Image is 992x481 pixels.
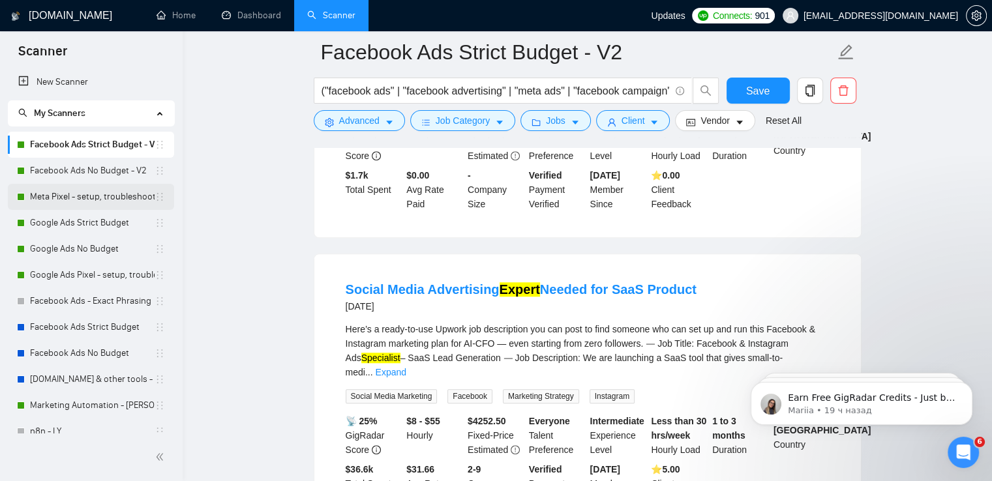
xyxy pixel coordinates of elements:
[18,108,85,119] span: My Scanners
[529,170,562,181] b: Verified
[30,314,155,340] a: Facebook Ads Strict Budget
[651,464,680,474] b: ⭐️ 5.00
[155,450,168,463] span: double-left
[155,348,165,358] span: holder
[465,168,526,211] div: Company Size
[339,113,380,128] span: Advanced
[710,414,771,457] div: Duration
[30,262,155,288] a: Google Ads Pixel - setup, troubleshooting, tracking
[503,389,579,403] span: Marketing Strategy
[468,445,508,455] span: Estimated
[346,282,697,297] a: Social Media AdvertisingExpertNeeded for SaaS Product
[8,158,174,184] li: Facebook Ads No Budget - V2
[155,296,165,306] span: holder
[786,11,795,20] span: user
[385,117,394,127] span: caret-down
[11,6,20,27] img: logo
[622,113,645,128] span: Client
[155,139,165,150] span: holder
[155,244,165,254] span: holder
[948,437,979,468] iframe: Intercom live chat
[731,355,992,446] iframe: Intercom notifications сообщение
[155,374,165,385] span: holder
[155,322,165,332] span: holder
[596,110,670,131] button: userClientcaret-down
[966,5,987,26] button: setting
[588,414,649,457] div: Experience Level
[746,83,770,99] span: Save
[8,69,174,95] li: New Scanner
[406,170,429,181] b: $0.00
[30,132,155,158] a: Facebook Ads Strict Budget - V2
[500,282,540,297] mark: Expert
[8,236,174,262] li: Google Ads No Budget
[322,83,670,99] input: Search Freelance Jobs...
[406,464,434,474] b: $31.66
[546,113,565,128] span: Jobs
[727,78,790,104] button: Save
[8,262,174,288] li: Google Ads Pixel - setup, troubleshooting, tracking
[590,464,620,474] b: [DATE]
[966,10,987,21] a: setting
[520,110,591,131] button: folderJobscaret-down
[974,437,985,447] span: 6
[30,184,155,210] a: Meta Pixel - setup, troubleshooting, tracking
[314,110,405,131] button: settingAdvancedcaret-down
[155,270,165,280] span: holder
[436,113,490,128] span: Job Category
[155,166,165,176] span: holder
[8,418,174,445] li: n8n - LY
[155,400,165,411] span: holder
[650,117,659,127] span: caret-down
[372,445,381,454] span: info-circle
[675,110,755,131] button: idcardVendorcaret-down
[468,170,471,181] b: -
[8,366,174,392] li: Make.com & other tools - Lilia Y.
[766,113,802,128] a: Reset All
[346,416,378,426] b: 📡 25%
[713,8,752,23] span: Connects:
[532,117,541,127] span: folder
[686,117,695,127] span: idcard
[346,464,374,474] b: $ 36.6k
[735,117,744,127] span: caret-down
[421,117,430,127] span: bars
[830,78,856,104] button: delete
[365,367,373,377] span: ...
[571,117,580,127] span: caret-down
[468,416,505,426] b: $ 4252.50
[30,392,155,418] a: Marketing Automation - [PERSON_NAME]
[30,340,155,366] a: Facebook Ads No Budget
[372,151,381,160] span: info-circle
[447,389,492,403] span: Facebook
[651,10,685,21] span: Updates
[590,170,620,181] b: [DATE]
[376,367,406,377] a: Expand
[343,168,404,211] div: Total Spent
[346,389,438,403] span: Social Media Marketing
[155,426,165,437] span: holder
[8,288,174,314] li: Facebook Ads - Exact Phrasing
[30,158,155,184] a: Facebook Ads No Budget - V2
[693,78,719,104] button: search
[495,117,504,127] span: caret-down
[693,85,718,96] span: search
[712,416,745,441] b: 1 to 3 months
[468,151,508,161] span: Estimated
[404,168,465,211] div: Avg Rate Paid
[676,87,684,95] span: info-circle
[30,236,155,262] a: Google Ads No Budget
[410,110,515,131] button: barsJob Categorycaret-down
[588,168,649,211] div: Member Since
[343,414,404,457] div: GigRadar Score
[18,69,164,95] a: New Scanner
[155,218,165,228] span: holder
[526,414,588,457] div: Talent Preference
[30,366,155,392] a: [DOMAIN_NAME] & other tools - [PERSON_NAME]
[325,117,334,127] span: setting
[155,192,165,202] span: holder
[30,288,155,314] a: Facebook Ads - Exact Phrasing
